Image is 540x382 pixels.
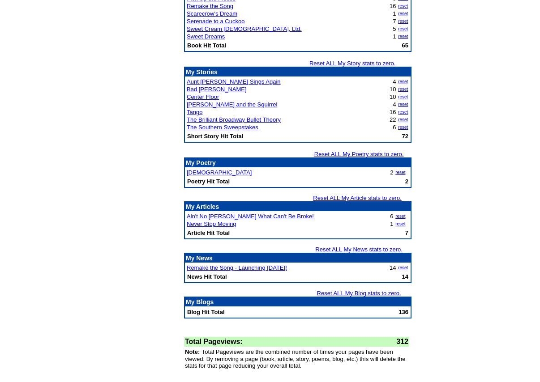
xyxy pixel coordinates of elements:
[314,151,404,157] a: Reset ALL My Poetry stats to zero.
[390,169,393,176] font: 2
[187,213,314,220] a: Ain't No [PERSON_NAME] What Can't Be Broke!
[186,298,410,306] p: My Blogs
[395,214,405,219] a: reset
[402,133,408,140] b: 72
[405,229,408,236] b: 7
[390,86,396,93] font: 10
[398,110,408,115] a: reset
[186,255,410,262] p: My News
[398,117,408,122] a: reset
[398,94,408,99] a: reset
[402,273,408,280] b: 14
[390,116,396,123] font: 22
[187,264,287,271] a: Remake the Song - Launching [DATE]!
[187,78,281,85] a: Aunt [PERSON_NAME] Sings Again
[390,213,393,220] font: 6
[393,78,396,85] font: 4
[187,178,230,185] b: Poetry Hit Total
[393,33,396,40] font: 1
[315,246,403,253] a: Reset ALL My News stats to zero.
[185,338,243,345] font: Total Pageviews:
[390,93,396,100] font: 10
[390,3,396,9] font: 16
[187,18,244,25] a: Serenade to a Cuckoo
[187,309,225,315] b: Blog Hit Total
[393,101,396,108] font: 4
[393,18,396,25] font: 7
[390,109,396,115] font: 16
[402,42,408,49] b: 65
[398,87,408,92] a: reset
[187,10,237,17] a: Scarecrow's Dream
[398,265,408,270] a: reset
[187,169,252,176] a: [DEMOGRAPHIC_DATA]
[317,290,401,297] a: Reset ALL My Blog stats to zero.
[398,34,408,39] a: reset
[398,79,408,84] a: reset
[187,273,227,280] b: News Hit Total
[399,309,408,315] b: 136
[398,26,408,31] a: reset
[405,178,408,185] b: 2
[309,60,395,67] a: Reset ALL My Story stats to zero.
[313,195,402,201] a: Reset ALL My Article stats to zero.
[393,25,396,32] font: 5
[187,42,226,49] b: Book Hit Total
[398,102,408,107] a: reset
[187,116,281,123] a: The Brilliant Broadway Bullet Theory
[187,229,230,236] b: Article Hit Total
[395,221,405,226] a: reset
[187,93,219,100] a: Center Floor
[187,221,236,227] a: Never Stop Moving
[395,170,405,175] a: reset
[187,101,277,108] a: [PERSON_NAME] and the Squirrel
[187,25,302,32] a: Sweet Cream [DEMOGRAPHIC_DATA], Ltd.
[186,159,410,166] p: My Poetry
[186,203,410,210] p: My Articles
[398,4,408,8] a: reset
[185,348,200,355] font: Note:
[187,133,243,140] b: Short Story Hit Total
[187,33,225,40] a: Sweet Dreams
[396,338,408,345] font: 312
[398,125,408,130] a: reset
[393,124,396,131] font: 6
[390,221,393,227] font: 1
[187,3,233,9] a: Remake the Song
[398,11,408,16] a: reset
[185,348,406,369] font: Total Pageviews are the combined number of times your pages have been viewed. By removing a page ...
[390,264,396,271] font: 14
[187,109,202,115] a: Tango
[393,10,396,17] font: 1
[186,68,410,76] p: My Stories
[187,86,247,93] a: Bad [PERSON_NAME]
[398,19,408,24] a: reset
[187,124,258,131] a: The Southern Sweepstakes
